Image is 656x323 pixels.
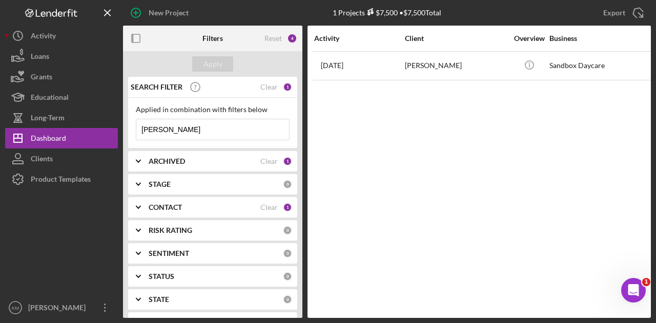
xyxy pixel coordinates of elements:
button: KM[PERSON_NAME] [5,297,118,318]
b: CONTACT [149,203,182,211]
div: Clear [260,157,278,165]
b: RISK RATING [149,226,192,234]
div: Clients [31,148,53,171]
button: Activity [5,26,118,46]
b: SEARCH FILTER [131,83,182,91]
button: Grants [5,67,118,87]
b: STATE [149,295,169,304]
div: 0 [283,295,292,304]
span: 1 [642,278,650,286]
div: 4 [287,33,297,44]
div: 0 [283,226,292,235]
b: STAGE [149,180,171,188]
div: [PERSON_NAME] [26,297,92,320]
div: New Project [149,3,189,23]
button: Loans [5,46,118,67]
button: Long-Term [5,107,118,128]
b: STATUS [149,272,174,281]
button: New Project [123,3,199,23]
div: Clear [260,83,278,91]
div: 0 [283,272,292,281]
button: Educational [5,87,118,107]
div: 1 [283,82,292,92]
div: Client [405,34,507,42]
div: 0 [283,249,292,258]
div: Apply [203,56,222,72]
b: SENTIMENT [149,249,189,257]
button: Clients [5,148,118,169]
div: Clear [260,203,278,211]
div: Reset [264,34,282,42]
div: Grants [31,67,52,90]
button: Product Templates [5,169,118,189]
div: Loans [31,46,49,69]
div: Export [603,3,625,23]
iframe: Intercom live chat [621,278,646,303]
div: Activity [314,34,404,42]
time: 2025-07-16 23:18 [321,61,343,70]
div: 1 [283,203,292,212]
div: 1 [283,157,292,166]
div: Educational [31,87,69,110]
text: KM [12,305,19,311]
button: Export [593,3,651,23]
b: Filters [202,34,223,42]
button: Dashboard [5,128,118,148]
div: Product Templates [31,169,91,192]
div: Dashboard [31,128,66,151]
div: Overview [510,34,548,42]
div: Applied in combination with filters below [136,105,290,114]
div: 0 [283,180,292,189]
div: Long-Term [31,107,65,131]
button: Apply [192,56,233,72]
div: $7,500 [365,8,398,17]
div: 1 Projects • $7,500 Total [333,8,441,17]
div: Business [549,34,652,42]
div: [PERSON_NAME] [405,52,507,79]
b: ARCHIVED [149,157,185,165]
div: Activity [31,26,56,49]
div: Sandbox Daycare [549,52,652,79]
